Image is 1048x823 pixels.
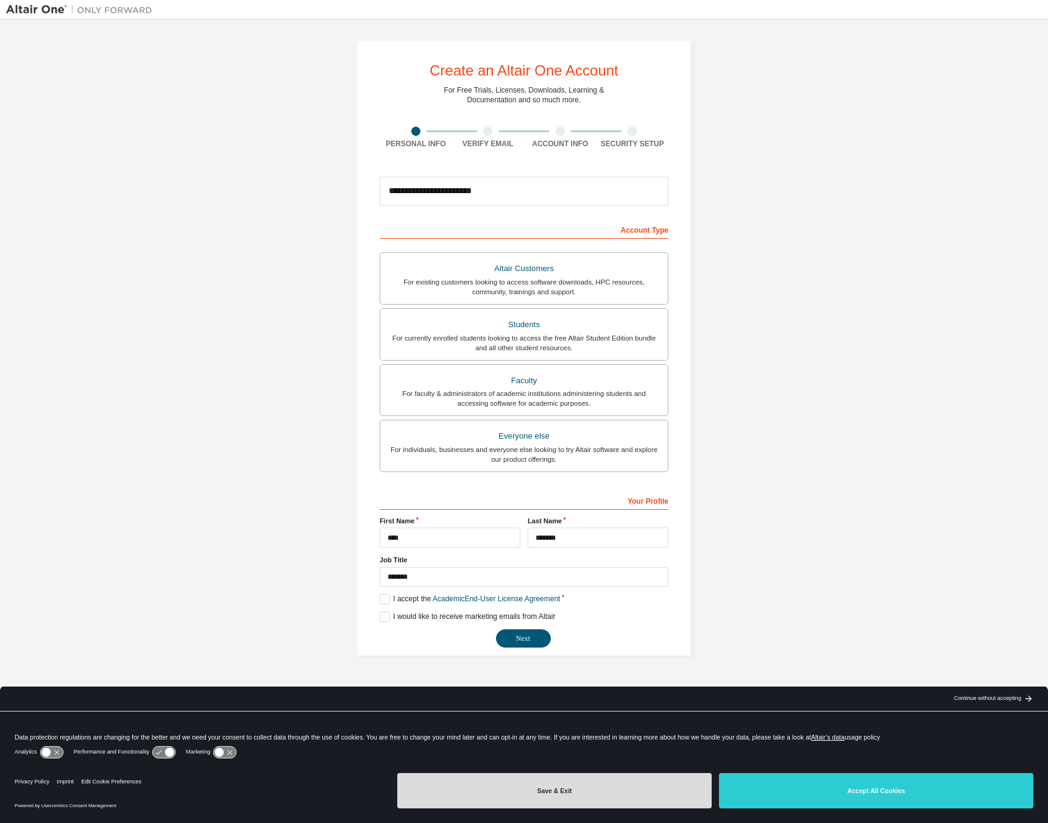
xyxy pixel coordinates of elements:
label: I accept the [380,594,560,604]
label: Last Name [528,516,668,526]
div: Faculty [388,372,660,389]
div: Altair Customers [388,260,660,277]
div: Everyone else [388,428,660,445]
a: Academic End-User License Agreement [433,595,560,603]
div: Students [388,316,660,333]
label: Job Title [380,555,668,565]
div: Create an Altair One Account [430,63,618,78]
div: Verify Email [452,139,525,149]
button: Next [496,629,551,648]
label: I would like to receive marketing emails from Altair [380,612,555,622]
div: For Free Trials, Licenses, Downloads, Learning & Documentation and so much more. [444,85,604,105]
div: Personal Info [380,139,452,149]
div: Account Type [380,219,668,239]
div: For existing customers looking to access software downloads, HPC resources, community, trainings ... [388,277,660,297]
div: Your Profile [380,490,668,510]
div: For faculty & administrators of academic institutions administering students and accessing softwa... [388,389,660,408]
div: Security Setup [597,139,669,149]
div: Account Info [524,139,597,149]
img: Altair One [6,4,158,16]
label: First Name [380,516,520,526]
div: For individuals, businesses and everyone else looking to try Altair software and explore our prod... [388,445,660,464]
div: For currently enrolled students looking to access the free Altair Student Edition bundle and all ... [388,333,660,353]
